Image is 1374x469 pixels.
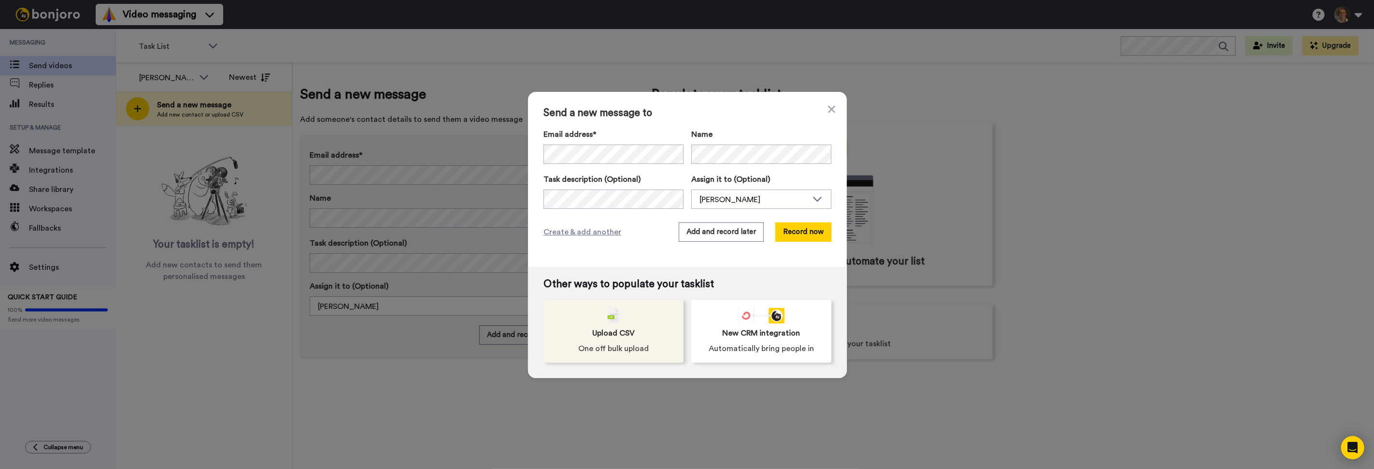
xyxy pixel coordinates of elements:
label: Assign it to (Optional) [691,174,831,185]
img: csv-grey.png [608,308,619,323]
button: Add and record later [679,222,764,242]
div: [PERSON_NAME] [700,194,808,205]
span: New CRM integration [723,327,801,339]
span: Upload CSV [592,327,635,339]
span: Create & add another [544,226,621,238]
button: Record now [775,222,831,242]
div: animation [738,308,785,323]
label: Task description (Optional) [544,174,684,185]
span: One off bulk upload [578,343,649,354]
label: Email address* [544,129,684,140]
span: Send a new message to [544,107,831,119]
span: Name [691,129,713,140]
div: Intercom Messenger openen [1341,436,1364,459]
span: Other ways to populate your tasklist [544,278,831,290]
span: Automatically bring people in [709,343,814,354]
